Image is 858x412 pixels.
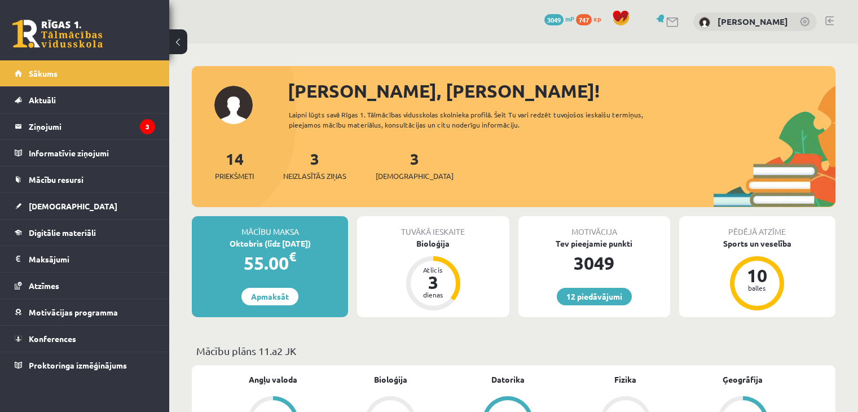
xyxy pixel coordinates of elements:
[289,248,296,265] span: €
[740,284,774,291] div: balles
[374,374,407,385] a: Bioloģija
[215,170,254,182] span: Priekšmeti
[283,148,346,182] a: 3Neizlasītās ziņas
[518,238,670,249] div: Tev pieejamie punkti
[376,148,454,182] a: 3[DEMOGRAPHIC_DATA]
[29,334,76,344] span: Konferences
[723,374,763,385] a: Ģeogrāfija
[192,216,348,238] div: Mācību maksa
[416,266,450,273] div: Atlicis
[29,95,56,105] span: Aktuāli
[15,140,155,166] a: Informatīvie ziņojumi
[357,238,509,249] div: Bioloģija
[15,326,155,352] a: Konferences
[357,216,509,238] div: Tuvākā ieskaite
[192,249,348,277] div: 55.00
[289,109,675,130] div: Laipni lūgts savā Rīgas 1. Tālmācības vidusskolas skolnieka profilā. Šeit Tu vari redzēt tuvojošo...
[576,14,592,25] span: 747
[29,307,118,317] span: Motivācijas programma
[15,220,155,246] a: Digitālie materiāli
[679,238,835,249] div: Sports un veselība
[15,273,155,299] a: Atzīmes
[740,266,774,284] div: 10
[15,113,155,139] a: Ziņojumi3
[679,238,835,312] a: Sports un veselība 10 balles
[15,166,155,192] a: Mācību resursi
[29,140,155,166] legend: Informatīvie ziņojumi
[15,299,155,325] a: Motivācijas programma
[699,17,710,28] img: Kristīne Lazda
[29,360,127,370] span: Proktoringa izmēģinājums
[15,352,155,378] a: Proktoringa izmēģinājums
[249,374,297,385] a: Angļu valoda
[15,60,155,86] a: Sākums
[140,119,155,134] i: 3
[196,343,831,358] p: Mācību plāns 11.a2 JK
[283,170,346,182] span: Neizlasītās ziņas
[416,291,450,298] div: dienas
[557,288,632,305] a: 12 piedāvājumi
[576,14,606,23] a: 747 xp
[416,273,450,291] div: 3
[376,170,454,182] span: [DEMOGRAPHIC_DATA]
[241,288,298,305] a: Apmaksāt
[593,14,601,23] span: xp
[491,374,525,385] a: Datorika
[288,77,835,104] div: [PERSON_NAME], [PERSON_NAME]!
[518,249,670,277] div: 3049
[679,216,835,238] div: Pēdējā atzīme
[544,14,574,23] a: 3049 mP
[29,201,117,211] span: [DEMOGRAPHIC_DATA]
[614,374,636,385] a: Fizika
[718,16,788,27] a: [PERSON_NAME]
[192,238,348,249] div: Oktobris (līdz [DATE])
[215,148,254,182] a: 14Priekšmeti
[15,193,155,219] a: [DEMOGRAPHIC_DATA]
[29,246,155,272] legend: Maksājumi
[29,113,155,139] legend: Ziņojumi
[29,174,83,185] span: Mācību resursi
[12,20,103,48] a: Rīgas 1. Tālmācības vidusskola
[357,238,509,312] a: Bioloģija Atlicis 3 dienas
[15,87,155,113] a: Aktuāli
[29,280,59,291] span: Atzīmes
[518,216,670,238] div: Motivācija
[565,14,574,23] span: mP
[29,227,96,238] span: Digitālie materiāli
[15,246,155,272] a: Maksājumi
[544,14,564,25] span: 3049
[29,68,58,78] span: Sākums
